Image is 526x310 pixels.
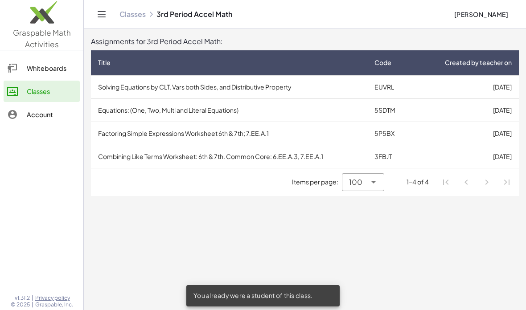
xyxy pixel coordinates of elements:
td: [DATE] [414,122,519,145]
td: [DATE] [414,75,519,98]
span: Code [374,58,391,67]
td: EUVRL [367,75,414,98]
td: 5P5BX [367,122,414,145]
a: Whiteboards [4,57,80,79]
div: Whiteboards [27,63,76,73]
a: Classes [4,81,80,102]
td: 5SDTM [367,98,414,122]
td: Solving Equations by CLT, Vars both Sides, and Distributive Property [91,75,367,98]
nav: Pagination Navigation [436,172,517,192]
span: Graspable, Inc. [35,301,73,308]
span: | [32,301,33,308]
div: Assignments for 3rd Period Accel Math: [91,36,519,47]
span: 100 [349,177,362,188]
button: [PERSON_NAME] [447,6,515,22]
div: Classes [27,86,76,97]
td: [DATE] [414,98,519,122]
a: Account [4,104,80,125]
span: Title [98,58,111,67]
span: Created by teacher on [445,58,512,67]
a: Classes [119,10,146,19]
span: Graspable Math Activities [13,28,71,49]
td: Factoring Simple Expressions Worksheet 6th & 7th; 7.EE.A.1 [91,122,367,145]
td: 3FBJT [367,145,414,168]
span: v1.31.2 [15,294,30,302]
div: You already were a student of this class. [186,285,340,306]
a: Privacy policy [35,294,73,302]
div: 1-4 of 4 [407,177,429,187]
span: Items per page: [292,177,342,187]
td: [DATE] [414,145,519,168]
span: | [32,294,33,302]
span: © 2025 [11,301,30,308]
span: [PERSON_NAME] [454,10,508,18]
td: Equations: (One, Two, Multi and Literal Equations) [91,98,367,122]
td: Combining Like Terms Worksheet: 6th & 7th. Common Core: 6.EE.A.3, 7.EE.A.1 [91,145,367,168]
button: Toggle navigation [95,7,109,21]
div: Account [27,109,76,120]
